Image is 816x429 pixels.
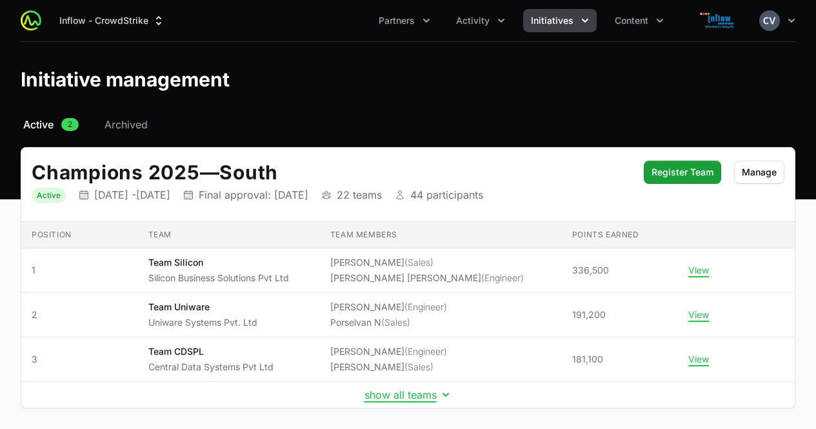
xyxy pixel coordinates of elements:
[94,188,170,201] p: [DATE] - [DATE]
[21,117,81,132] a: Active2
[32,161,631,184] h2: Champions 2025 South
[148,316,257,329] p: Uniware Systems Pvt. Ltd
[572,308,606,321] span: 191,200
[371,9,438,32] button: Partners
[21,117,795,132] nav: Initiative activity log navigation
[199,188,308,201] p: Final approval: [DATE]
[21,222,138,248] th: Position
[742,165,777,180] span: Manage
[200,161,220,184] span: —
[148,256,289,269] p: Team Silicon
[688,264,709,276] button: View
[734,161,784,184] button: Manage
[523,9,597,32] button: Initiatives
[138,222,320,248] th: Team
[148,345,274,358] p: Team CDSPL
[615,14,648,27] span: Content
[688,354,709,365] button: View
[23,117,54,132] span: Active
[21,68,230,91] h1: Initiative management
[41,9,672,32] div: Main navigation
[644,161,721,184] button: Register Team
[337,188,382,201] p: 22 teams
[104,117,148,132] span: Archived
[531,14,573,27] span: Initiatives
[759,10,780,31] img: Chandrashekhar V
[371,9,438,32] div: Partners menu
[404,257,433,268] span: (Sales)
[330,272,524,284] li: [PERSON_NAME] [PERSON_NAME]
[688,309,709,321] button: View
[404,346,447,357] span: (Engineer)
[32,264,128,277] span: 1
[481,272,524,283] span: (Engineer)
[572,353,603,366] span: 181,100
[607,9,672,32] button: Content
[102,117,150,132] a: Archived
[52,9,173,32] div: Supplier switch menu
[330,301,447,314] li: [PERSON_NAME]
[379,14,415,27] span: Partners
[364,388,452,401] button: show all teams
[687,8,749,34] img: Inflow
[448,9,513,32] div: Activity menu
[320,222,562,248] th: Team members
[381,317,410,328] span: (Sales)
[330,345,447,358] li: [PERSON_NAME]
[330,361,447,374] li: [PERSON_NAME]
[404,301,447,312] span: (Engineer)
[562,222,679,248] th: Points earned
[607,9,672,32] div: Content menu
[61,118,79,131] span: 2
[32,308,128,321] span: 2
[21,10,41,31] img: ActivitySource
[456,14,490,27] span: Activity
[652,165,713,180] span: Register Team
[148,361,274,374] p: Central Data Systems Pvt Ltd
[330,256,524,269] li: [PERSON_NAME]
[330,316,447,329] li: Porselvan N
[148,272,289,284] p: Silicon Business Solutions Pvt Ltd
[32,353,128,366] span: 3
[21,147,795,408] div: Initiative details
[52,9,173,32] button: Inflow - CrowdStrike
[404,361,433,372] span: (Sales)
[523,9,597,32] div: Initiatives menu
[448,9,513,32] button: Activity
[410,188,483,201] p: 44 participants
[148,301,257,314] p: Team Uniware
[572,264,609,277] span: 336,500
